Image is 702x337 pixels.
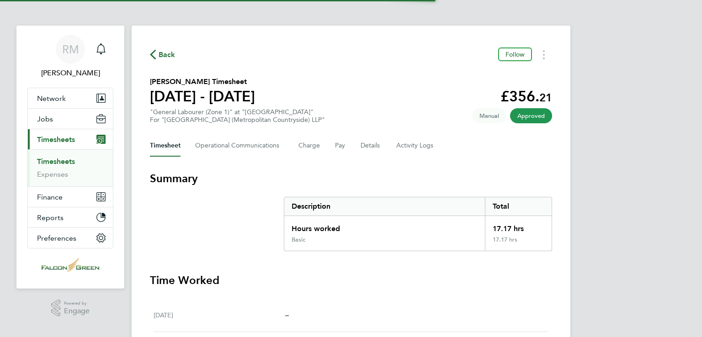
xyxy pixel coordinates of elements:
[150,135,181,157] button: Timesheet
[500,88,552,105] app-decimal: £356.
[37,170,68,179] a: Expenses
[485,236,552,251] div: 17.17 hrs
[37,135,75,144] span: Timesheets
[37,157,75,166] a: Timesheets
[37,115,53,123] span: Jobs
[284,197,552,251] div: Summary
[284,216,485,236] div: Hours worked
[485,216,552,236] div: 17.17 hrs
[42,258,99,272] img: falcongreen-logo-retina.png
[27,35,113,79] a: RM[PERSON_NAME]
[150,108,325,124] div: "General Labourer (Zone 1)" at "[GEOGRAPHIC_DATA]"
[37,234,76,242] span: Preferences
[28,129,113,149] button: Timesheets
[51,300,90,317] a: Powered byEngage
[27,68,113,79] span: Roisin Murphy
[485,197,552,216] div: Total
[536,47,552,62] button: Timesheets Menu
[64,300,90,307] span: Powered by
[28,207,113,227] button: Reports
[498,47,532,61] button: Follow
[37,213,64,222] span: Reports
[361,135,382,157] button: Details
[472,108,506,123] span: This timesheet was manually created.
[16,26,124,289] nav: Main navigation
[285,311,289,319] span: –
[28,187,113,207] button: Finance
[292,236,305,243] div: Basic
[28,228,113,248] button: Preferences
[150,76,255,87] h2: [PERSON_NAME] Timesheet
[154,310,285,321] div: [DATE]
[159,49,175,60] span: Back
[150,116,325,124] div: For "[GEOGRAPHIC_DATA] (Metropolitan Countryside) LLP"
[150,87,255,105] h1: [DATE] - [DATE]
[28,149,113,186] div: Timesheets
[28,88,113,108] button: Network
[64,307,90,315] span: Engage
[298,135,320,157] button: Charge
[150,49,175,60] button: Back
[505,50,525,58] span: Follow
[27,258,113,272] a: Go to home page
[150,273,552,288] h3: Time Worked
[37,193,63,201] span: Finance
[195,135,284,157] button: Operational Communications
[28,109,113,129] button: Jobs
[284,197,485,216] div: Description
[335,135,346,157] button: Pay
[396,135,435,157] button: Activity Logs
[510,108,552,123] span: This timesheet has been approved.
[539,91,552,104] span: 21
[37,94,66,103] span: Network
[62,43,79,55] span: RM
[150,171,552,186] h3: Summary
